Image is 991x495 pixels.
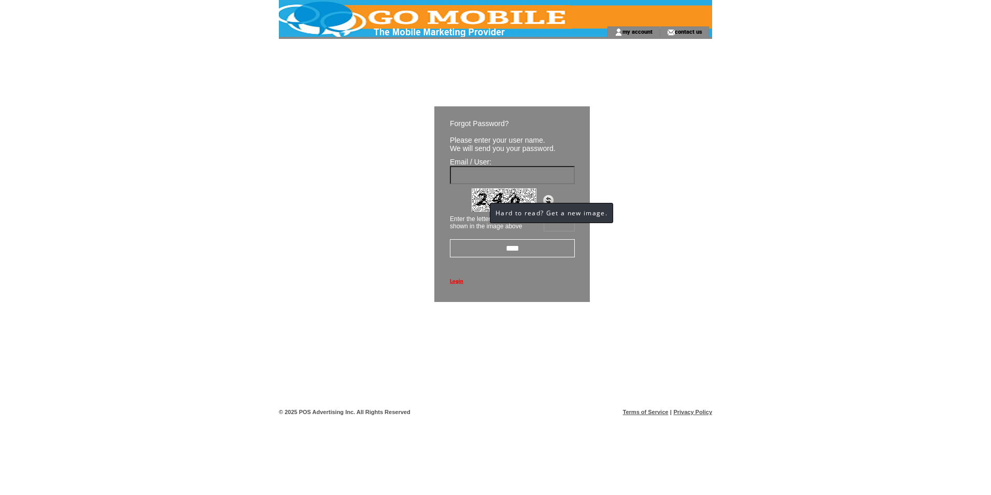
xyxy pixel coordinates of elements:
span: © 2025 POS Advertising Inc. All Rights Reserved [279,409,410,415]
img: Captcha.jpg [472,188,536,212]
span: | [670,409,672,415]
span: Forgot Password? Please enter your user name. We will send you your password. [450,119,556,153]
span: Enter the letters as they are shown in the image above [450,215,526,230]
img: refresh.png [543,195,554,205]
a: my account [622,28,653,35]
a: Privacy Policy [673,409,712,415]
img: contact_us_icon.gif [667,28,675,36]
span: Email / User: [450,158,491,166]
a: contact us [675,28,702,35]
span: Hard to read? Get a new image. [495,209,607,217]
img: account_icon.gif [615,28,622,36]
a: Login [450,278,463,284]
a: Terms of Service [623,409,669,415]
